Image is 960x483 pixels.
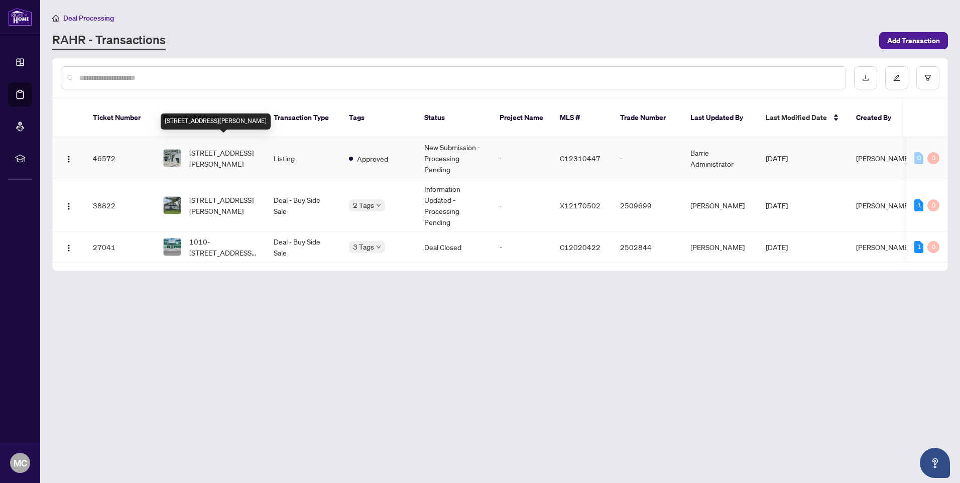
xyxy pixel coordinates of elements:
[492,98,552,138] th: Project Name
[612,98,682,138] th: Trade Number
[560,154,601,163] span: C12310447
[85,232,155,263] td: 27041
[766,112,827,123] span: Last Modified Date
[862,74,869,81] span: download
[155,98,266,138] th: Property Address
[65,244,73,252] img: Logo
[560,243,601,252] span: C12020422
[914,241,923,253] div: 1
[61,150,77,166] button: Logo
[341,98,416,138] th: Tags
[164,150,181,167] img: thumbnail-img
[61,197,77,213] button: Logo
[416,232,492,263] td: Deal Closed
[492,179,552,232] td: -
[357,153,388,164] span: Approved
[766,154,788,163] span: [DATE]
[856,243,910,252] span: [PERSON_NAME]
[612,138,682,179] td: -
[766,243,788,252] span: [DATE]
[612,232,682,263] td: 2502844
[927,199,939,211] div: 0
[682,98,758,138] th: Last Updated By
[682,138,758,179] td: Barrie Administrator
[65,155,73,163] img: Logo
[353,241,374,253] span: 3 Tags
[856,201,910,210] span: [PERSON_NAME]
[416,179,492,232] td: Information Updated - Processing Pending
[85,98,155,138] th: Ticket Number
[189,147,258,169] span: [STREET_ADDRESS][PERSON_NAME]
[879,32,948,49] button: Add Transaction
[920,448,950,478] button: Open asap
[492,138,552,179] td: -
[14,456,27,470] span: MC
[85,179,155,232] td: 38822
[65,202,73,210] img: Logo
[353,199,374,211] span: 2 Tags
[927,152,939,164] div: 0
[492,232,552,263] td: -
[885,66,908,89] button: edit
[854,66,877,89] button: download
[766,201,788,210] span: [DATE]
[376,245,381,250] span: down
[52,32,166,50] a: RAHR - Transactions
[189,194,258,216] span: [STREET_ADDRESS][PERSON_NAME]
[914,199,923,211] div: 1
[612,179,682,232] td: 2509699
[856,154,910,163] span: [PERSON_NAME]
[61,239,77,255] button: Logo
[887,33,940,49] span: Add Transaction
[848,98,908,138] th: Created By
[266,179,341,232] td: Deal - Buy Side Sale
[893,74,900,81] span: edit
[161,113,271,130] div: [STREET_ADDRESS][PERSON_NAME]
[164,197,181,214] img: thumbnail-img
[63,14,114,23] span: Deal Processing
[682,179,758,232] td: [PERSON_NAME]
[560,201,601,210] span: X12170502
[416,98,492,138] th: Status
[164,238,181,256] img: thumbnail-img
[266,98,341,138] th: Transaction Type
[376,203,381,208] span: down
[927,241,939,253] div: 0
[266,232,341,263] td: Deal - Buy Side Sale
[266,138,341,179] td: Listing
[85,138,155,179] td: 46572
[682,232,758,263] td: [PERSON_NAME]
[552,98,612,138] th: MLS #
[916,66,939,89] button: filter
[758,98,848,138] th: Last Modified Date
[924,74,931,81] span: filter
[189,236,258,258] span: 1010-[STREET_ADDRESS][PERSON_NAME]
[416,138,492,179] td: New Submission - Processing Pending
[52,15,59,22] span: home
[8,8,32,26] img: logo
[914,152,923,164] div: 0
